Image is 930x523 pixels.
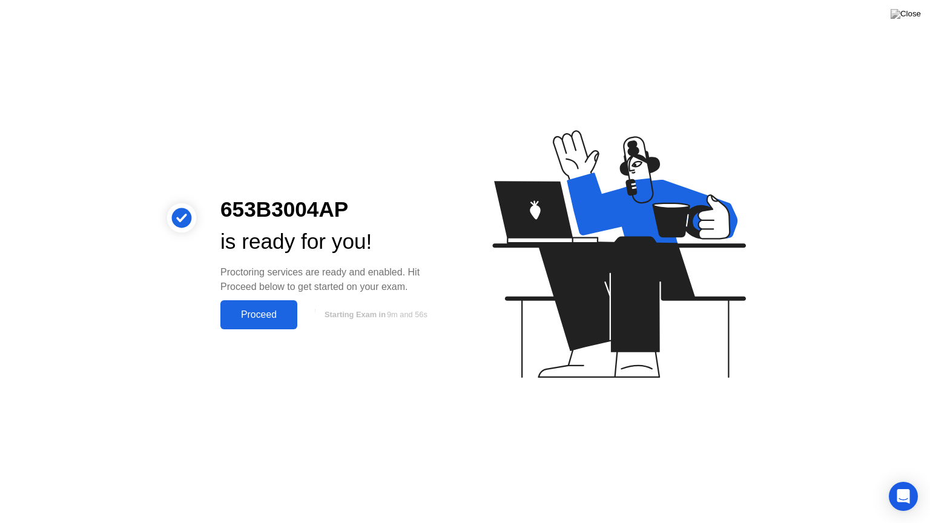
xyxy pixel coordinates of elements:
[220,265,446,294] div: Proctoring services are ready and enabled. Hit Proceed below to get started on your exam.
[889,482,918,511] div: Open Intercom Messenger
[220,226,446,258] div: is ready for you!
[224,309,294,320] div: Proceed
[891,9,921,19] img: Close
[387,310,427,319] span: 9m and 56s
[220,194,446,226] div: 653B3004AP
[220,300,297,329] button: Proceed
[303,303,446,326] button: Starting Exam in9m and 56s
